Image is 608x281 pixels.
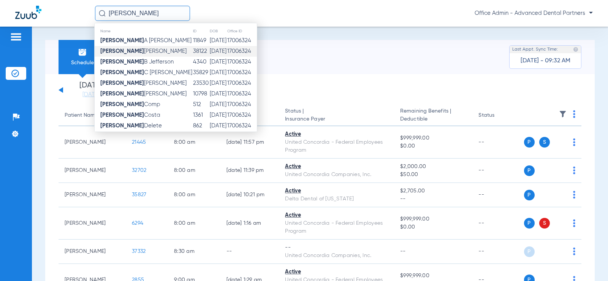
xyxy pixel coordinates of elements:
strong: [PERSON_NAME] [100,38,144,43]
td: [DATE] [209,57,227,67]
td: 512 [193,99,209,110]
td: 23530 [193,78,209,89]
div: United Concordia - Federal Employees Program [285,138,388,154]
td: 17006324 [227,67,257,78]
th: DOB [209,27,227,35]
span: Costa [100,112,160,118]
img: filter.svg [559,110,567,118]
td: [DATE] 10:21 PM [220,183,279,207]
td: [DATE] [209,121,227,131]
th: Remaining Benefits | [394,105,472,126]
span: Comp [100,102,160,107]
strong: [PERSON_NAME] [100,70,144,75]
span: 21445 [132,140,146,145]
td: [PERSON_NAME] [59,207,126,240]
div: Active [285,163,388,171]
span: Deductible [400,115,466,123]
td: 11849 [193,35,209,46]
td: 17006324 [227,110,257,121]
div: -- [285,244,388,252]
th: Status | [279,105,394,126]
strong: [PERSON_NAME] [100,123,144,129]
span: Delete [100,123,162,129]
span: 37332 [132,249,146,254]
div: Patient Name [65,111,98,119]
td: 4340 [193,57,209,67]
span: $999,999.00 [400,134,466,142]
td: -- [472,183,524,207]
span: -- [400,249,406,254]
td: [DATE] [209,99,227,110]
span: C [PERSON_NAME] [100,70,192,75]
img: group-dot-blue.svg [573,110,575,118]
img: group-dot-blue.svg [573,191,575,198]
strong: [PERSON_NAME] [100,80,144,86]
span: $999,999.00 [400,215,466,223]
span: S [539,218,550,229]
strong: [PERSON_NAME] [100,48,144,54]
td: 1361 [193,110,209,121]
td: [DATE] [209,67,227,78]
img: group-dot-blue.svg [573,167,575,174]
span: 35827 [132,192,146,197]
td: 38122 [193,46,209,57]
div: United Concordia Companies, Inc. [285,171,388,179]
td: 8:30 AM [168,240,220,264]
iframe: Chat Widget [570,244,608,281]
span: [PERSON_NAME] [100,91,187,97]
td: [PERSON_NAME] [59,183,126,207]
td: [DATE] [209,35,227,46]
span: $0.00 [400,223,466,231]
div: Delta Dental of [US_STATE] [285,195,388,203]
img: hamburger-icon [10,32,22,41]
span: A [PERSON_NAME] [100,38,192,43]
div: Patient Name [65,111,120,119]
input: Search for patients [95,6,190,21]
img: group-dot-blue.svg [573,138,575,146]
th: Office ID [227,27,257,35]
td: [DATE] [209,110,227,121]
img: Zuub Logo [15,6,41,19]
td: [DATE] [209,131,227,142]
span: Schedule [64,59,100,67]
span: 32702 [132,168,146,173]
td: 17006324 [227,46,257,57]
td: -- [472,207,524,240]
th: ID [193,27,209,35]
td: 8:00 AM [168,159,220,183]
img: Schedule [78,48,87,57]
div: Active [285,130,388,138]
span: P [524,137,535,148]
span: $2,705.00 [400,187,466,195]
span: B Jefferson [100,59,174,65]
span: $50.00 [400,171,466,179]
span: [PERSON_NAME] [100,48,187,54]
td: 17006324 [227,89,257,99]
div: United Concordia - Federal Employees Program [285,219,388,235]
td: -- [220,240,279,264]
span: $999,999.00 [400,272,466,280]
td: 35829 [193,67,209,78]
strong: [PERSON_NAME] [100,102,144,107]
img: last sync help info [573,47,578,52]
td: [DATE] [209,78,227,89]
span: 6294 [132,221,143,226]
td: [DATE] 1:16 AM [220,207,279,240]
strong: [PERSON_NAME] [100,59,144,65]
span: Insurance Payer [285,115,388,123]
span: $0.00 [400,142,466,150]
td: -- [472,159,524,183]
div: Active [285,211,388,219]
td: 862 [193,121,209,131]
span: Last Appt. Sync Time: [512,46,558,53]
td: [DATE] 11:39 PM [220,159,279,183]
td: 17006324 [227,121,257,131]
img: Search Icon [99,10,106,17]
td: 10798 [193,89,209,99]
div: Active [285,187,388,195]
td: 17006324 [227,131,257,142]
span: Office Admin - Advanced Dental Partners [475,10,593,17]
th: Status [472,105,524,126]
span: S [539,137,550,148]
